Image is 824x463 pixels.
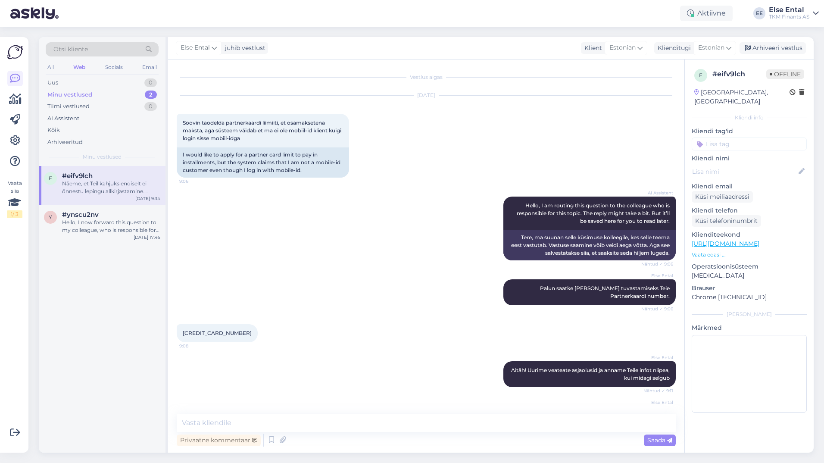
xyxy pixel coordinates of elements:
span: 9:08 [179,343,212,349]
span: Nähtud ✓ 9:06 [641,306,673,312]
div: Arhiveeri vestlus [740,42,806,54]
div: 0 [144,78,157,87]
span: Else Ental [641,354,673,361]
div: Tiimi vestlused [47,102,90,111]
div: Vestlus algas [177,73,676,81]
span: Saada [647,436,672,444]
img: Askly Logo [7,44,23,60]
div: Aktiivne [680,6,733,21]
p: Operatsioonisüsteem [692,262,807,271]
div: Web [72,62,87,73]
span: #ynscu2nv [62,211,99,219]
span: AI Assistent [641,190,673,196]
input: Lisa tag [692,138,807,150]
div: # eifv9lch [712,69,766,79]
p: Klienditeekond [692,230,807,239]
p: Märkmed [692,323,807,332]
div: Klient [581,44,602,53]
div: [DATE] [177,91,676,99]
p: Vaata edasi ... [692,251,807,259]
div: All [46,62,56,73]
div: Küsi telefoninumbrit [692,215,761,227]
input: Lisa nimi [692,167,797,176]
span: Palun saatke [PERSON_NAME] tuvastamiseks Teie Partnerkaardi number. [540,285,671,299]
div: juhib vestlust [222,44,265,53]
div: I would like to apply for a partner card limit to pay in installments, but the system claims that... [177,147,349,178]
p: [MEDICAL_DATA] [692,271,807,280]
a: Else EntalTKM Finants AS [769,6,819,20]
div: Hello, I now forward this question to my colleague, who is responsible for this. The reply will b... [62,219,160,234]
div: 0 [144,102,157,111]
div: Socials [103,62,125,73]
span: e [699,72,702,78]
div: [GEOGRAPHIC_DATA], [GEOGRAPHIC_DATA] [694,88,790,106]
p: Brauser [692,284,807,293]
div: Uus [47,78,58,87]
span: Soovin taodelda partnerkaardi liimiiti, et osamaksetena maksta, aga süsteem väidab et ma ei ole m... [183,119,343,141]
p: Kliendi email [692,182,807,191]
div: Näeme, et Teil kahjuks endiselt ei õnnestu lepingu allkirjastamine. Uurime veel võimalikke põhjus... [62,180,160,195]
div: EE [753,7,765,19]
div: Klienditugi [654,44,691,53]
div: Tere, ma suunan selle küsimuse kolleegile, kes selle teema eest vastutab. Vastuse saamine võib ve... [503,230,676,260]
div: Arhiveeritud [47,138,83,147]
span: Aitäh! Uurime veateate asjaolusid ja anname Teile infot niipea, kui midagi selgub [511,367,671,381]
span: Nähtud ✓ 9:11 [641,388,673,394]
span: #eifv9lch [62,172,93,180]
span: Nähtud ✓ 9:06 [641,261,673,267]
span: y [49,214,52,220]
p: Kliendi tag'id [692,127,807,136]
p: Kliendi telefon [692,206,807,215]
div: [PERSON_NAME] [692,310,807,318]
p: Kliendi nimi [692,154,807,163]
span: Estonian [609,43,636,53]
div: Küsi meiliaadressi [692,191,753,203]
div: AI Assistent [47,114,79,123]
span: 9:06 [179,178,212,185]
div: Else Ental [769,6,809,13]
a: [URL][DOMAIN_NAME] [692,240,759,247]
div: TKM Finants AS [769,13,809,20]
span: e [49,175,52,181]
span: Else Ental [641,272,673,279]
div: Kliendi info [692,114,807,122]
div: 2 [145,91,157,99]
div: [DATE] 17:45 [134,234,160,241]
span: Else Ental [181,43,210,53]
div: Vaata siia [7,179,22,218]
div: Email [140,62,159,73]
span: Otsi kliente [53,45,88,54]
span: Hello, I am routing this question to the colleague who is responsible for this topic. The reply m... [517,202,671,224]
span: Estonian [698,43,724,53]
div: 1 / 3 [7,210,22,218]
div: Minu vestlused [47,91,92,99]
p: Chrome [TECHNICAL_ID] [692,293,807,302]
span: Minu vestlused [83,153,122,161]
div: Kõik [47,126,60,135]
span: Offline [766,69,804,79]
span: Else Ental [641,399,673,406]
div: Privaatne kommentaar [177,435,261,446]
span: [CREDIT_CARD_NUMBER] [183,330,252,336]
div: [DATE] 9:34 [135,195,160,202]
